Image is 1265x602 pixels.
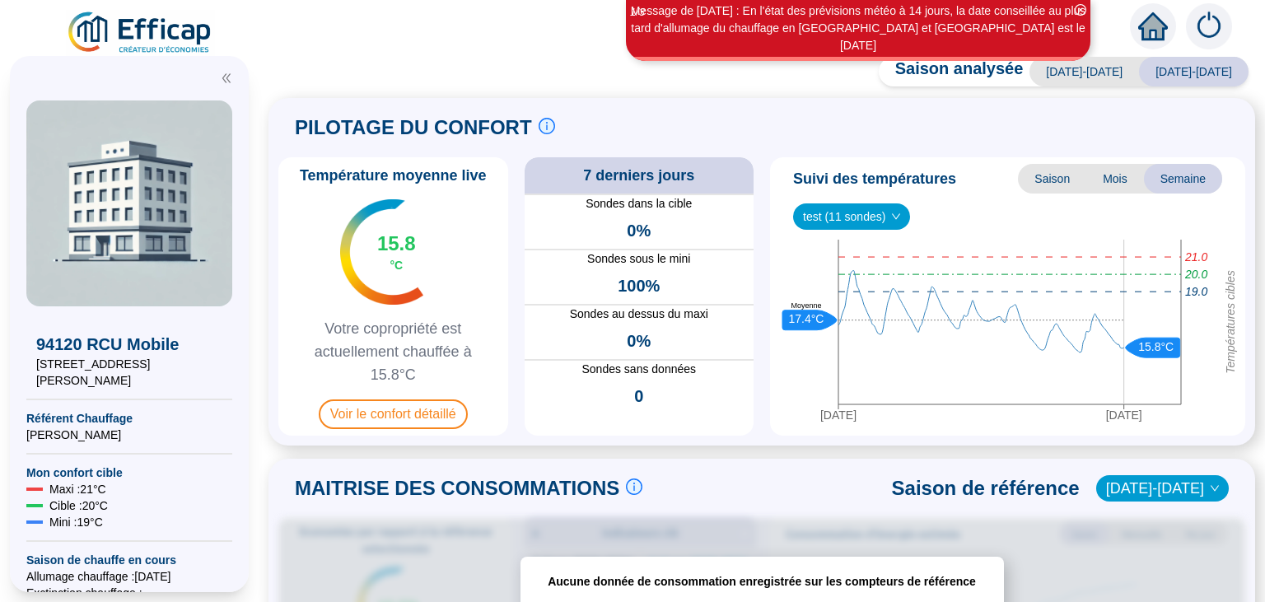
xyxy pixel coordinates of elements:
img: alerts [1186,3,1232,49]
span: Sondes dans la cible [525,195,754,212]
span: 0 [634,385,643,408]
span: Saison de référence [892,475,1080,502]
span: Sondes au dessus du maxi [525,306,754,323]
span: Maxi : 21 °C [49,481,106,497]
span: Suivi des températures [793,167,956,190]
span: [PERSON_NAME] [26,427,232,443]
tspan: [DATE] [820,408,857,422]
span: Aucune donnée de consommation enregistrée sur les compteurs de référence [548,573,976,590]
span: down [1210,483,1220,493]
tspan: 19.0 [1185,285,1207,298]
span: Voir le confort détaillé [319,399,468,429]
span: [DATE]-[DATE] [1029,57,1139,86]
span: home [1138,12,1168,41]
tspan: Températures cibles [1224,270,1237,374]
span: Référent Chauffage [26,410,232,427]
text: 17.4°C [789,312,824,325]
span: Votre copropriété est actuellement chauffée à 15.8°C [285,317,502,386]
span: Saison analysée [879,57,1024,86]
tspan: [DATE] [1106,408,1142,422]
span: Température moyenne live [290,164,497,187]
span: Semaine [1144,164,1222,194]
span: down [891,212,901,222]
span: MAITRISE DES CONSOMMATIONS [295,475,619,502]
span: 15.8 [377,231,416,257]
text: Moyenne [791,301,821,309]
span: Allumage chauffage : [DATE] [26,568,232,585]
span: PILOTAGE DU CONFORT [295,114,532,141]
text: 15.8°C [1138,340,1174,353]
tspan: 20.0 [1184,268,1207,281]
span: double-left [221,72,232,84]
span: test (11 sondes) [803,204,900,229]
span: Mon confort cible [26,464,232,481]
span: 0% [627,329,651,352]
span: info-circle [539,118,555,134]
span: Mini : 19 °C [49,514,103,530]
span: close-circle [1075,4,1086,16]
span: Sondes sous le mini [525,250,754,268]
span: Sondes sans données [525,361,754,378]
span: °C [390,257,403,273]
span: Saison [1018,164,1086,194]
span: Cible : 20 °C [49,497,108,514]
span: 2023-2024 [1106,476,1219,501]
img: efficap energie logo [66,10,215,56]
span: 7 derniers jours [583,164,694,187]
i: 1 / 3 [630,6,645,18]
span: 94120 RCU Mobile [36,333,222,356]
span: Exctinction chauffage : -- [26,585,232,601]
span: Saison de chauffe en cours [26,552,232,568]
div: Message de [DATE] : En l'état des prévisions météo à 14 jours, la date conseillée au plus tard d'... [628,2,1088,54]
span: Mois [1086,164,1144,194]
span: 0% [627,219,651,242]
span: [STREET_ADDRESS][PERSON_NAME] [36,356,222,389]
img: indicateur températures [340,199,423,305]
span: info-circle [626,478,642,495]
tspan: 21.0 [1184,250,1207,264]
span: 100% [618,274,660,297]
span: [DATE]-[DATE] [1139,57,1249,86]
